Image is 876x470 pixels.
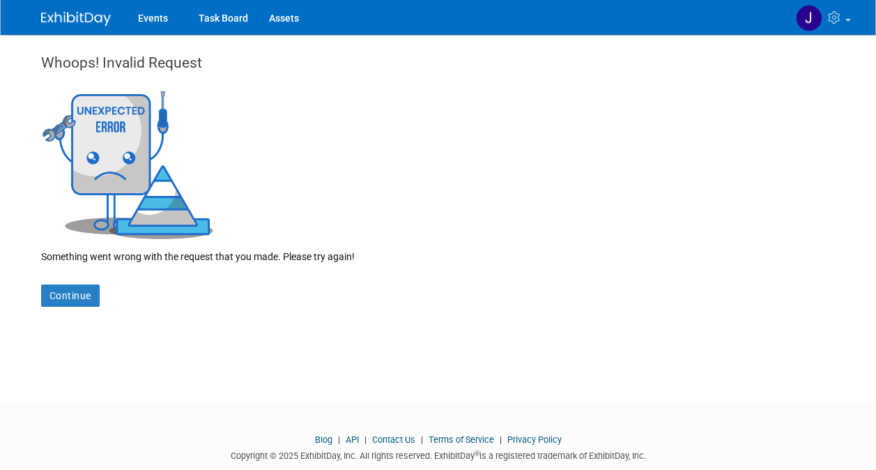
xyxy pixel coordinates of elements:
a: Continue [41,285,100,307]
a: Contact Us [372,434,415,445]
span: | [417,434,427,445]
a: Privacy Policy [507,434,562,445]
sup: ® [475,450,479,457]
span: | [335,434,344,445]
div: Something went wrong with the request that you made. Please try again! [41,239,836,264]
div: Whoops! Invalid Request [41,52,836,87]
span: | [496,434,505,445]
a: Terms of Service [429,434,494,445]
a: API [346,434,359,445]
img: Invalid Request [41,87,215,239]
img: Jacqueline Smith [796,5,822,31]
span: | [361,434,370,445]
img: ExhibitDay [41,12,111,26]
a: Blog [315,434,332,445]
